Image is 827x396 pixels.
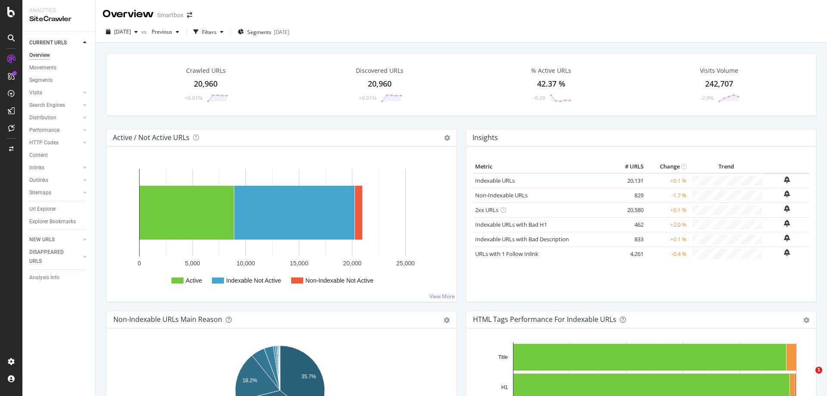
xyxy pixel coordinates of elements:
[194,78,218,90] div: 20,960
[444,317,450,323] div: gear
[475,206,498,214] a: 2xx URLs
[29,63,89,72] a: Movements
[646,217,689,232] td: +2.0 %
[646,246,689,261] td: -0.4 %
[29,51,89,60] a: Overview
[29,101,65,110] div: Search Engines
[29,151,48,160] div: Content
[29,51,50,60] div: Overview
[148,25,183,39] button: Previous
[611,188,646,203] td: 829
[29,217,76,226] div: Explorer Bookmarks
[815,367,822,374] span: 1
[646,173,689,188] td: +0.1 %
[234,25,293,39] button: Segments[DATE]
[29,217,89,226] a: Explorer Bookmarks
[138,260,141,267] text: 0
[784,249,790,256] div: bell-plus
[113,160,447,295] svg: A chart.
[475,235,569,243] a: Indexable URLs with Bad Description
[29,273,59,282] div: Analysis Info
[29,188,51,197] div: Sitemaps
[305,277,373,284] text: Non-Indexable Not Active
[29,176,48,185] div: Outlinks
[29,273,89,282] a: Analysis Info
[533,94,545,102] div: -0.29
[473,160,611,173] th: Metric
[190,25,227,39] button: Filters
[113,315,222,324] div: Non-Indexable URLs Main Reason
[29,163,44,172] div: Inlinks
[113,132,190,143] h4: Active / Not Active URLs
[784,205,790,212] div: bell-plus
[705,78,733,90] div: 242,707
[29,126,59,135] div: Performance
[29,113,81,122] a: Distribution
[29,248,81,266] a: DISAPPEARED URLS
[646,203,689,217] td: +0.1 %
[689,160,764,173] th: Trend
[185,260,200,267] text: 5,000
[141,28,148,35] span: vs
[274,28,289,36] div: [DATE]
[29,138,81,147] a: HTTP Codes
[29,151,89,160] a: Content
[501,384,508,390] text: H1
[226,277,281,284] text: Indexable Not Active
[611,246,646,261] td: 4,261
[29,38,67,47] div: CURRENT URLS
[475,221,547,228] a: Indexable URLs with Bad H1
[29,63,56,72] div: Movements
[611,232,646,246] td: 833
[784,220,790,227] div: bell-plus
[29,176,81,185] a: Outlinks
[29,138,59,147] div: HTTP Codes
[29,205,89,214] a: Url Explorer
[531,66,571,75] div: % Active URLs
[611,160,646,173] th: # URLS
[103,7,154,22] div: Overview
[29,76,89,85] a: Segments
[700,94,714,102] div: -2.9%
[157,11,183,19] div: Smartbox
[611,173,646,188] td: 20,131
[29,163,81,172] a: Inlinks
[646,188,689,203] td: -1.7 %
[498,354,508,360] text: Title
[247,28,271,36] span: Segments
[186,277,202,284] text: Active
[29,101,81,110] a: Search Engines
[444,135,450,141] i: Options
[29,7,88,14] div: Analytics
[202,28,217,36] div: Filters
[611,203,646,217] td: 20,580
[798,367,818,387] iframe: Intercom live chat
[537,78,566,90] div: 42.37 %
[29,88,42,97] div: Visits
[646,232,689,246] td: +0.1 %
[114,28,131,35] span: 2025 Aug. 11th
[475,250,538,258] a: URLs with 1 Follow Inlink
[646,160,689,173] th: Change
[187,12,192,18] div: arrow-right-arrow-left
[368,78,392,90] div: 20,960
[475,177,515,184] a: Indexable URLs
[243,377,257,384] text: 18.2%
[700,66,738,75] div: Visits Volume
[473,132,498,143] h4: Insights
[148,28,172,35] span: Previous
[29,205,56,214] div: Url Explorer
[429,293,455,300] a: View More
[356,66,404,75] div: Discovered URLs
[302,374,316,380] text: 35.7%
[236,260,255,267] text: 10,000
[29,14,88,24] div: SiteCrawler
[29,88,81,97] a: Visits
[29,38,81,47] a: CURRENT URLS
[290,260,308,267] text: 15,000
[29,188,81,197] a: Sitemaps
[103,25,141,39] button: [DATE]
[29,235,81,244] a: NEW URLS
[186,66,226,75] div: Crawled URLs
